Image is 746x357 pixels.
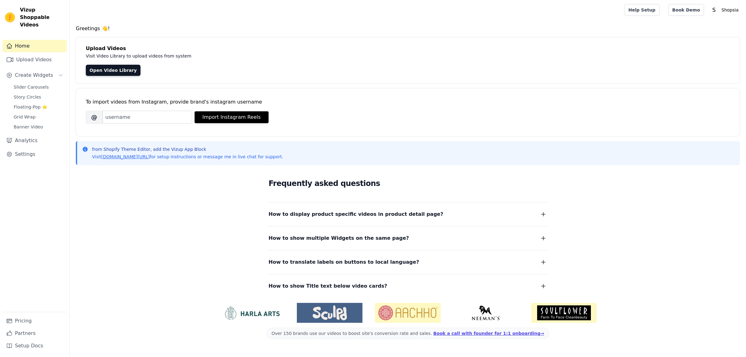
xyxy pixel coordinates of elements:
span: Floating-Pop ⭐ [14,104,47,110]
button: How to show multiple Widgets on the same page? [269,234,547,243]
a: Open Video Library [86,65,140,76]
button: S Shopsia [709,4,741,16]
h2: Frequently asked questions [269,177,547,190]
span: How to show Title text below video cards? [269,282,387,290]
input: username [103,111,192,124]
button: How to show Title text below video cards? [269,282,547,290]
a: Grid Wrap [10,113,67,121]
a: [DOMAIN_NAME][URL] [101,154,150,159]
a: Book a call with founder for 1:1 onboarding [433,331,544,336]
h4: Greetings 👋! [76,25,740,32]
h4: Upload Videos [86,45,730,52]
span: How to display product specific videos in product detail page? [269,210,443,219]
a: Story Circles [10,93,67,101]
a: Partners [2,327,67,340]
button: Import Instagram Reels [195,111,269,123]
img: Neeman's [453,305,519,320]
span: Story Circles [14,94,41,100]
div: To import videos from Instagram, provide brand's instagram username [86,98,730,106]
img: Sculpd US [297,305,362,320]
a: Upload Videos [2,53,67,66]
a: Slider Carousels [10,83,67,91]
a: Settings [2,148,67,160]
img: Vizup [5,12,15,22]
a: Home [2,40,67,52]
span: @ [86,111,103,124]
span: Grid Wrap [14,114,35,120]
span: Vizup Shoppable Videos [20,6,64,29]
p: Visit Video Library to upload videos from system [86,52,364,60]
img: Soulflower [531,303,597,323]
span: Create Widgets [15,72,53,79]
a: Floating-Pop ⭐ [10,103,67,111]
a: Pricing [2,315,67,327]
a: Banner Video [10,123,67,131]
text: S [712,7,716,13]
span: How to translate labels on buttons to local language? [269,258,419,267]
span: How to show multiple Widgets on the same page? [269,234,409,243]
p: Visit for setup instructions or message me in live chat for support. [92,154,283,160]
span: Banner Video [14,124,43,130]
img: Aachho [375,303,440,323]
p: Shopsia [719,4,741,16]
a: Analytics [2,134,67,147]
span: Slider Carousels [14,84,49,90]
p: from Shopify Theme Editor, add the Vizup App Block [92,146,283,152]
a: Setup Docs [2,340,67,352]
button: How to translate labels on buttons to local language? [269,258,547,267]
button: Create Widgets [2,69,67,81]
a: Book Demo [668,4,704,16]
img: HarlaArts [219,305,284,320]
button: How to display product specific videos in product detail page? [269,210,547,219]
a: Help Setup [624,4,659,16]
